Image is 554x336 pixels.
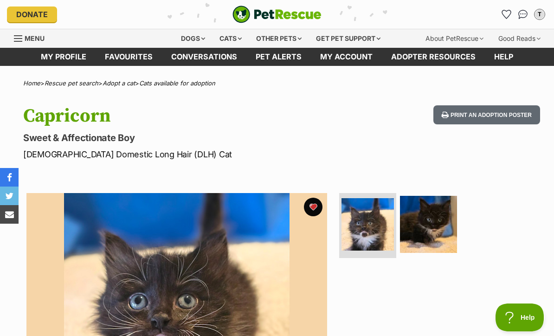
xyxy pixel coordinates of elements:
[341,198,394,251] img: Photo of Capricorn
[532,7,547,22] button: My account
[14,29,51,46] a: Menu
[23,105,339,127] h1: Capricorn
[250,29,308,48] div: Other pets
[25,34,45,42] span: Menu
[518,10,528,19] img: chat-41dd97257d64d25036548639549fe6c8038ab92f7586957e7f3b1b290dea8141.svg
[515,7,530,22] a: Conversations
[23,79,40,87] a: Home
[232,6,322,23] img: logo-cat-932fe2b9b8326f06289b0f2fb663e598f794de774fb13d1741a6617ecf9a85b4.svg
[382,48,485,66] a: Adopter resources
[499,7,547,22] ul: Account quick links
[246,48,311,66] a: Pet alerts
[32,48,96,66] a: My profile
[433,105,540,124] button: Print an adoption poster
[232,6,322,23] a: PetRescue
[496,304,545,331] iframe: Help Scout Beacon - Open
[309,29,387,48] div: Get pet support
[485,48,522,66] a: Help
[139,79,215,87] a: Cats available for adoption
[23,148,339,161] p: [DEMOGRAPHIC_DATA] Domestic Long Hair (DLH) Cat
[103,79,135,87] a: Adopt a cat
[304,198,322,216] button: favourite
[96,48,162,66] a: Favourites
[7,6,57,22] a: Donate
[174,29,212,48] div: Dogs
[400,196,457,253] img: Photo of Capricorn
[162,48,246,66] a: conversations
[213,29,248,48] div: Cats
[499,7,514,22] a: Favourites
[311,48,382,66] a: My account
[45,79,98,87] a: Rescue pet search
[23,131,339,144] p: Sweet & Affectionate Boy
[419,29,490,48] div: About PetRescue
[492,29,547,48] div: Good Reads
[535,10,544,19] div: T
